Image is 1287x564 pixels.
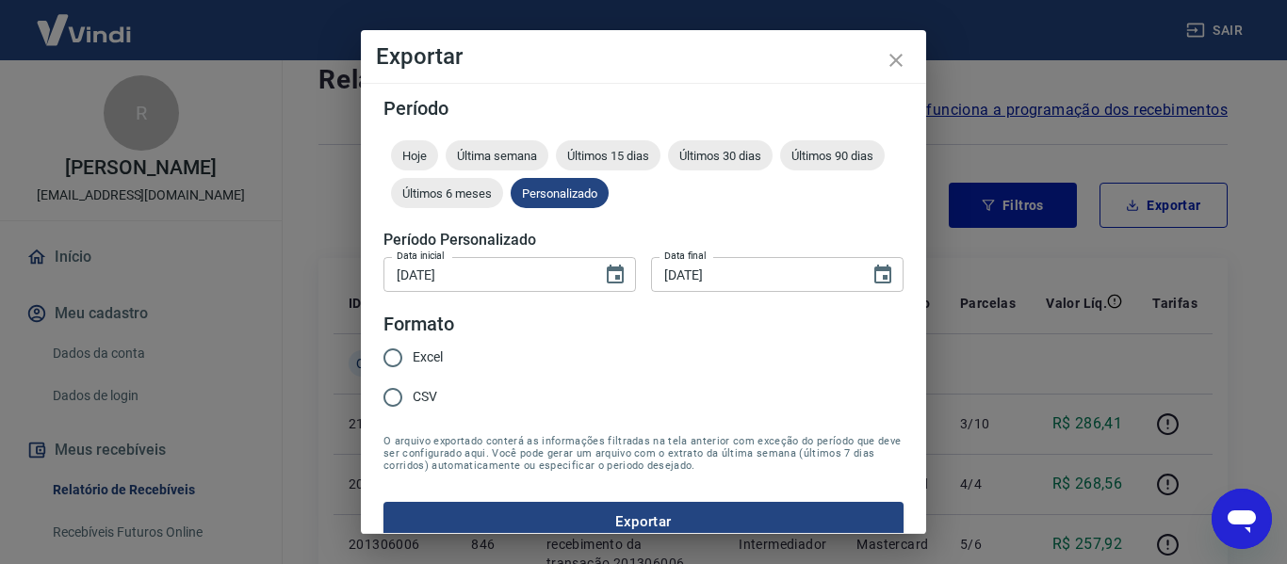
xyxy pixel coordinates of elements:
[391,178,503,208] div: Últimos 6 meses
[446,149,548,163] span: Última semana
[383,435,904,472] span: O arquivo exportado conterá as informações filtradas na tela anterior com exceção do período que ...
[511,186,609,201] span: Personalizado
[864,256,902,294] button: Choose date, selected date is 21 de ago de 2025
[383,502,904,541] button: Exportar
[668,149,773,163] span: Últimos 30 dias
[383,99,904,118] h5: Período
[651,257,856,292] input: DD/MM/YYYY
[780,149,885,163] span: Últimos 90 dias
[1212,489,1272,549] iframe: Botão para abrir a janela de mensagens
[413,387,437,407] span: CSV
[668,140,773,170] div: Últimos 30 dias
[376,45,911,68] h4: Exportar
[596,256,634,294] button: Choose date, selected date is 11 de ago de 2025
[383,257,589,292] input: DD/MM/YYYY
[413,347,443,367] span: Excel
[446,140,548,170] div: Última semana
[664,249,707,263] label: Data final
[397,249,445,263] label: Data inicial
[873,38,919,83] button: close
[391,149,438,163] span: Hoje
[556,149,660,163] span: Últimos 15 dias
[780,140,885,170] div: Últimos 90 dias
[556,140,660,170] div: Últimos 15 dias
[391,140,438,170] div: Hoje
[511,178,609,208] div: Personalizado
[383,311,454,338] legend: Formato
[383,231,904,250] h5: Período Personalizado
[391,186,503,201] span: Últimos 6 meses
